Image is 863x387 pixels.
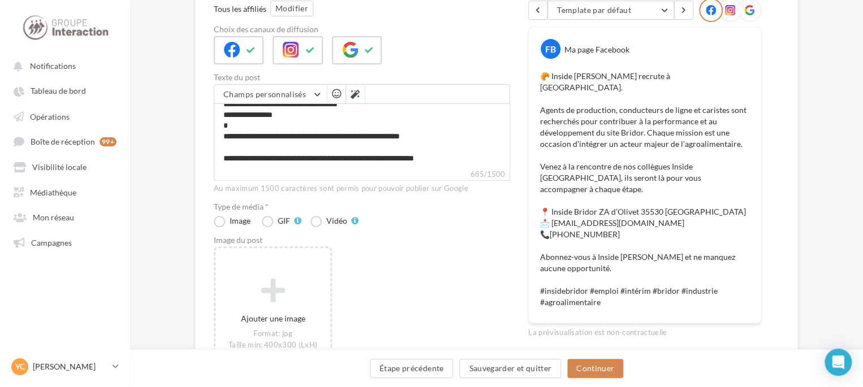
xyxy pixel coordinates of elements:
a: Mon réseau [7,206,123,227]
a: Visibilité locale [7,156,123,176]
span: Mon réseau [33,212,74,222]
label: Choix des canaux de diffusion [214,25,510,33]
span: Opérations [30,111,70,121]
button: Sauvegarder et quitter [459,359,561,378]
a: YC [PERSON_NAME] [9,356,121,377]
div: Tous les affiliés [214,3,266,15]
div: Image du post [214,236,510,244]
span: Notifications [30,61,76,71]
button: Template par défaut [547,1,674,20]
button: Modifier [270,1,313,16]
button: Continuer [567,359,623,378]
span: YC [15,361,25,372]
a: Campagnes [7,232,123,252]
div: Ma page Facebook [564,44,629,55]
label: Type de média * [214,203,510,211]
p: 🥐 Inside [PERSON_NAME] recrute à [GEOGRAPHIC_DATA]. Agents de production, conducteurs de ligne et... [540,71,749,308]
div: GIF [278,217,290,225]
span: Visibilité locale [32,162,87,172]
div: Open Intercom Messenger [825,349,852,376]
div: 99+ [100,137,116,146]
button: Étape précédente [370,359,454,378]
span: Template par défaut [557,5,631,15]
a: Médiathèque [7,181,123,202]
label: 685/1500 [214,168,510,181]
span: Médiathèque [30,187,76,197]
a: Tableau de bord [7,80,123,101]
span: Boîte de réception [31,137,95,146]
button: Notifications [7,55,119,76]
a: Boîte de réception 99+ [7,131,123,151]
span: Campagnes [31,237,72,247]
div: FB [541,39,560,59]
div: Image [230,217,251,225]
a: Opérations [7,106,123,126]
div: Vidéo [326,217,347,225]
button: Champs personnalisés [214,85,327,104]
span: Champs personnalisés [223,89,306,99]
div: La prévisualisation est non-contractuelle [528,323,761,338]
p: [PERSON_NAME] [33,361,108,372]
label: Texte du post [214,73,510,81]
div: Au maximum 1500 caractères sont permis pour pouvoir publier sur Google [214,184,510,194]
span: Tableau de bord [31,86,86,96]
